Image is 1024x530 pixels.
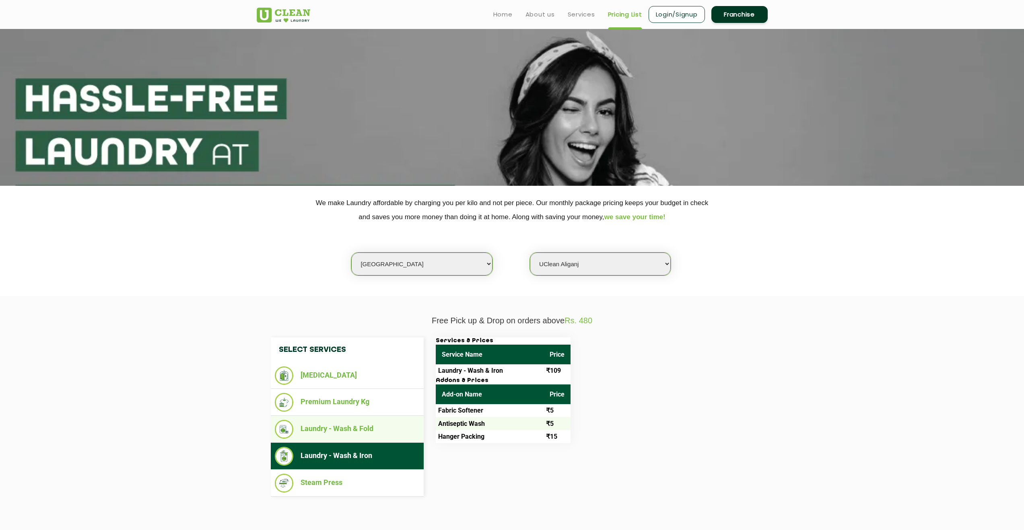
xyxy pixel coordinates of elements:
img: Dry Cleaning [275,366,294,385]
li: [MEDICAL_DATA] [275,366,420,385]
th: Service Name [436,345,544,364]
td: Laundry - Wash & Iron [436,364,544,377]
span: we save your time! [604,213,665,221]
p: We make Laundry affordable by charging you per kilo and not per piece. Our monthly package pricin... [257,196,768,224]
h3: Services & Prices [436,337,571,345]
td: ₹109 [544,364,571,377]
span: Rs. 480 [565,316,592,325]
td: ₹5 [544,417,571,430]
td: Fabric Softener [436,404,544,417]
td: ₹15 [544,430,571,443]
img: Laundry - Wash & Iron [275,447,294,466]
h3: Addons & Prices [436,377,571,384]
td: Antiseptic Wash [436,417,544,430]
li: Premium Laundry Kg [275,393,420,412]
td: Hanger Packing [436,430,544,443]
a: About us [525,10,555,19]
a: Services [568,10,595,19]
img: UClean Laundry and Dry Cleaning [257,8,310,23]
a: Home [493,10,513,19]
a: Login/Signup [649,6,705,23]
th: Price [544,345,571,364]
a: Franchise [711,6,768,23]
img: Steam Press [275,474,294,493]
th: Add-on Name [436,384,544,404]
li: Laundry - Wash & Iron [275,447,420,466]
li: Steam Press [275,474,420,493]
img: Premium Laundry Kg [275,393,294,412]
h4: Select Services [271,337,424,362]
img: Laundry - Wash & Fold [275,420,294,439]
a: Pricing List [608,10,642,19]
td: ₹5 [544,404,571,417]
li: Laundry - Wash & Fold [275,420,420,439]
th: Price [544,384,571,404]
p: Free Pick up & Drop on orders above [257,316,768,325]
